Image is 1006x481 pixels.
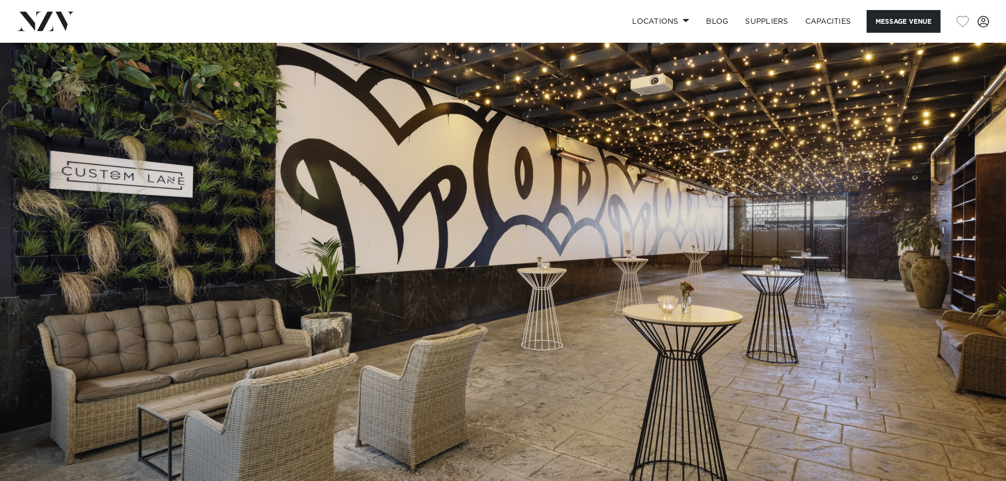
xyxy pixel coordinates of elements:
a: BLOG [698,10,737,33]
a: Capacities [797,10,860,33]
img: nzv-logo.png [17,12,74,31]
button: Message Venue [867,10,941,33]
a: SUPPLIERS [737,10,796,33]
a: Locations [624,10,698,33]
